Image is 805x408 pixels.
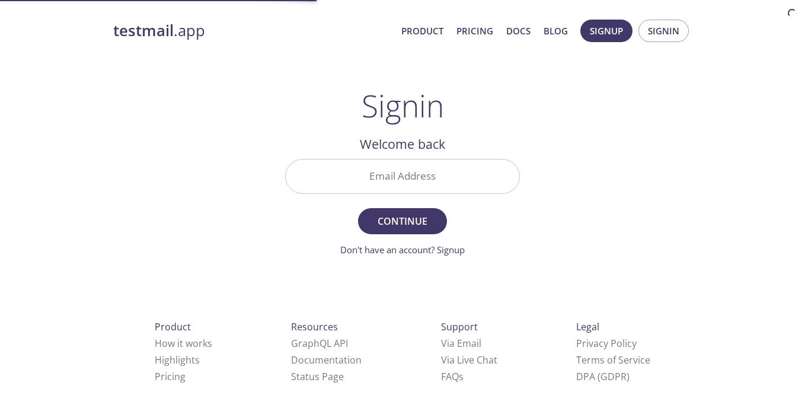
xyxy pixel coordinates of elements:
[155,370,186,383] a: Pricing
[362,88,444,123] h1: Signin
[441,320,478,333] span: Support
[358,208,447,234] button: Continue
[576,353,650,366] a: Terms of Service
[340,244,465,256] a: Don't have an account? Signup
[291,337,348,350] a: GraphQL API
[113,20,174,41] strong: testmail
[590,23,623,39] span: Signup
[544,23,568,39] a: Blog
[371,213,434,230] span: Continue
[576,370,630,383] a: DPA (GDPR)
[456,23,493,39] a: Pricing
[576,320,599,333] span: Legal
[401,23,443,39] a: Product
[285,134,520,154] h2: Welcome back
[291,370,344,383] a: Status Page
[291,320,338,333] span: Resources
[155,337,212,350] a: How it works
[648,23,679,39] span: Signin
[580,20,632,42] button: Signup
[155,320,191,333] span: Product
[638,20,689,42] button: Signin
[113,21,392,41] a: testmail.app
[441,353,497,366] a: Via Live Chat
[441,370,464,383] a: FAQ
[506,23,531,39] a: Docs
[291,353,362,366] a: Documentation
[576,337,637,350] a: Privacy Policy
[441,337,481,350] a: Via Email
[155,353,200,366] a: Highlights
[459,370,464,383] span: s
